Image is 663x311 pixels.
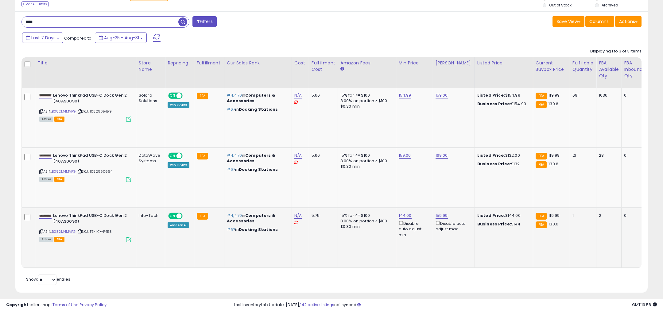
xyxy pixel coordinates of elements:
span: FBA [54,177,65,182]
span: Last 7 Days [31,35,56,41]
label: Out of Stock [549,2,572,8]
span: #4,470 [227,92,242,98]
a: 142 active listings [300,302,334,308]
div: ASIN: [39,153,131,181]
span: 130.6 [549,101,558,107]
span: FBA [54,117,65,122]
b: Business Price: [477,221,511,227]
small: FBA [197,93,208,99]
span: OFF [182,93,192,98]
p: in [227,213,287,224]
span: #67 [227,227,235,232]
b: Business Price: [477,101,511,107]
img: 21QKqIB33BL._SL40_.jpg [39,93,52,98]
a: B082M4MVFG [52,229,76,234]
div: 0 [624,153,640,158]
span: Docking Stations [239,106,278,112]
span: Computers & Accessories [227,92,275,104]
a: 169.00 [436,152,448,159]
div: $154.99 [477,101,528,107]
div: 5.75 [312,213,333,218]
div: Last InventoryLab Update: [DATE], not synced. [234,302,657,308]
div: Fulfillable Quantity [572,60,594,73]
div: Repricing [168,60,192,66]
span: 2025-09-8 19:58 GMT [632,302,657,308]
span: Aug-25 - Aug-31 [104,35,139,41]
a: N/A [294,152,302,159]
span: 130.6 [549,161,558,167]
button: Last 7 Days [22,33,63,43]
a: 144.00 [399,213,412,219]
div: seller snap | | [6,302,107,308]
div: $132 [477,161,528,167]
small: FBA [197,153,208,159]
div: Fulfillment Cost [312,60,335,73]
span: | SKU: FE-IX1X-P4R8 [77,229,112,234]
span: OFF [182,153,192,159]
div: $0.30 min [340,164,391,169]
span: Docking Stations [239,227,278,232]
p: in [227,107,287,112]
p: in [227,227,287,232]
div: [PERSON_NAME] [436,60,472,66]
div: 0 [624,93,640,98]
span: | SKU: 1052965459 [77,109,112,114]
div: Win BuyBox [168,102,189,108]
a: Privacy Policy [79,302,107,308]
div: DataWave Systems [139,153,160,164]
div: $144.00 [477,213,528,218]
button: Filters [192,16,216,27]
b: Listed Price: [477,92,505,98]
span: #4,470 [227,213,242,218]
b: Lenovo ThinkPad USB-C Dock Gen 2 (40AS0090) [53,93,128,106]
div: 1036 [599,93,617,98]
label: Archived [602,2,618,8]
div: ASIN: [39,213,131,241]
div: 2 [599,213,617,218]
div: Title [38,60,134,66]
div: 8.00% on portion > $100 [340,158,391,164]
div: Disable auto adjust min [399,220,428,238]
b: Lenovo ThinkPad USB-C Dock Gen 2 (40AS0090) [53,153,128,166]
b: Listed Price: [477,152,505,158]
b: Listed Price: [477,213,505,218]
span: 130.6 [549,221,558,227]
small: FBA [536,221,547,228]
div: $0.30 min [340,104,391,109]
span: Compared to: [64,35,92,41]
div: Disable auto adjust max [436,220,470,232]
span: 119.99 [549,152,560,158]
small: FBA [536,213,547,220]
div: ASIN: [39,93,131,121]
div: FBA Available Qty [599,60,619,79]
button: Columns [585,16,614,27]
button: Aug-25 - Aug-31 [95,33,147,43]
div: Cost [294,60,306,66]
span: 119.99 [549,213,560,218]
div: 15% for <= $100 [340,153,391,158]
div: 0 [624,213,640,218]
a: N/A [294,213,302,219]
small: FBA [536,101,547,108]
b: Business Price: [477,161,511,167]
div: 8.00% on portion > $100 [340,98,391,104]
span: Docking Stations [239,167,278,172]
span: ON [169,93,176,98]
span: ON [169,213,176,219]
a: B082M4MVFG [52,109,76,114]
a: 159.99 [436,213,448,219]
div: Displaying 1 to 3 of 3 items [590,48,642,54]
span: 119.99 [549,92,560,98]
div: 15% for <= $100 [340,213,391,218]
button: Actions [615,16,642,27]
img: 21QKqIB33BL._SL40_.jpg [39,213,52,218]
span: #67 [227,167,235,172]
div: Solara Solutions [139,93,160,104]
small: FBA [536,161,547,168]
a: B082M4MVFG [52,169,76,174]
div: 5.66 [312,93,333,98]
a: 159.00 [399,152,411,159]
span: FBA [54,237,65,242]
div: 8.00% on portion > $100 [340,218,391,224]
span: #67 [227,106,235,112]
